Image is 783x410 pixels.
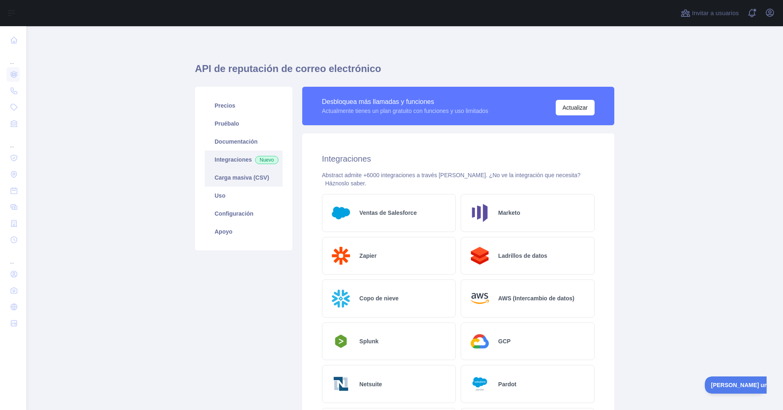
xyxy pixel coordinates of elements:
img: Logo [468,329,492,354]
a: Háznoslo saber. [325,180,366,187]
h2: AWS (Intercambio de datos) [498,294,575,302]
h2: GCP [498,337,511,345]
h2: Integraciones [322,153,595,164]
div: Desbloquea más llamadas y funciones [322,97,488,107]
span: Nuevo [255,156,278,164]
img: Logo [329,244,353,268]
img: Logo [468,201,492,225]
div: ... [7,49,20,65]
div: ... [7,133,20,149]
h2: Pardot [498,380,516,388]
iframe: Toggle Customer Support [705,376,767,394]
div: Actualmente tienes un plan gratuito con funciones y uso limitados [322,107,488,115]
button: Invitar a usuarios [679,7,740,20]
h2: Ventas de Salesforce [360,209,417,217]
div: Abstract admite +6000 integraciones a través [PERSON_NAME]. ¿No ve la integración que necesita? [322,171,595,187]
a: Apoyo [205,223,283,241]
h2: Netsuite [360,380,382,388]
img: Logo [468,286,492,311]
img: Logo [329,372,353,396]
h2: Ladrillos de datos [498,252,548,260]
img: Logo [329,286,353,311]
a: Uso [205,187,283,205]
span: Invitar a usuarios [692,9,739,18]
a: Pruébalo [205,115,283,133]
h2: Copo de nieve [360,294,399,302]
img: Logo [329,332,353,350]
h2: Marketo [498,209,520,217]
img: Logo [468,372,492,396]
h1: API de reputación de correo electrónico [195,62,614,82]
a: Configuración [205,205,283,223]
button: Actualizar [556,100,595,115]
img: Logo [329,201,353,225]
div: ... [7,249,20,265]
a: Precios [205,97,283,115]
a: IntegracionesNuevo [205,151,283,169]
img: Logo [468,244,492,268]
h2: Zapier [360,252,377,260]
a: Carga masiva (CSV) [205,169,283,187]
a: Documentación [205,133,283,151]
h2: Splunk [360,337,379,345]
